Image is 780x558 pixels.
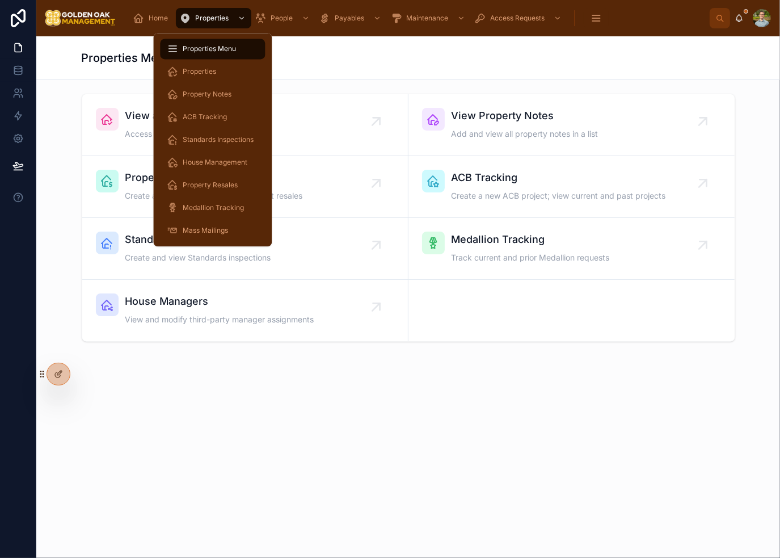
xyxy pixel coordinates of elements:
[335,14,364,23] span: Payables
[315,8,387,28] a: Payables
[471,8,567,28] a: Access Requests
[129,8,176,28] a: Home
[408,94,735,156] a: View Property NotesAdd and view all property notes in a list
[82,156,408,218] a: Property ResalesCreate a new resale checklist; view past resales
[45,9,116,27] img: App logo
[490,14,545,23] span: Access Requests
[183,226,228,235] span: Mass Mailings
[125,190,303,202] span: Create a new resale checklist; view past resales
[125,6,710,31] div: scrollable content
[183,181,238,190] span: Property Resales
[82,280,408,341] a: House ManagersView and modify third-party manager assignments
[160,107,265,127] a: ACB Tracking
[82,218,408,280] a: Standards InspectionsCreate and view Standards inspections
[452,232,610,247] span: Medallion Tracking
[149,14,168,23] span: Home
[125,232,271,247] span: Standards Inspections
[125,128,269,140] span: Access all details related to a property
[183,90,231,99] span: Property Notes
[183,67,216,76] span: Properties
[183,135,254,144] span: Standards Inspections
[406,14,448,23] span: Maintenance
[452,108,598,124] span: View Property Notes
[387,8,471,28] a: Maintenance
[452,170,666,186] span: ACB Tracking
[183,203,244,212] span: Medallion Tracking
[160,61,265,82] a: Properties
[125,108,269,124] span: View all Properties
[82,50,172,66] h1: Properties Menu
[183,44,236,53] span: Properties Menu
[452,128,598,140] span: Add and view all property notes in a list
[82,94,408,156] a: View all PropertiesAccess all details related to a property
[408,156,735,218] a: ACB TrackingCreate a new ACB project; view current and past projects
[125,252,271,263] span: Create and view Standards inspections
[452,190,666,202] span: Create a new ACB project; view current and past projects
[452,252,610,263] span: Track current and prior Medallion requests
[408,218,735,280] a: Medallion TrackingTrack current and prior Medallion requests
[160,84,265,104] a: Property Notes
[183,158,247,167] span: House Management
[160,152,265,173] a: House Management
[160,129,265,150] a: Standards Inspections
[160,198,265,218] a: Medallion Tracking
[183,112,227,121] span: ACB Tracking
[160,220,265,241] a: Mass Mailings
[125,170,303,186] span: Property Resales
[195,14,229,23] span: Properties
[160,175,265,195] a: Property Resales
[251,8,315,28] a: People
[125,293,314,309] span: House Managers
[271,14,293,23] span: People
[160,39,265,59] a: Properties Menu
[125,314,314,325] span: View and modify third-party manager assignments
[176,8,251,28] a: Properties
